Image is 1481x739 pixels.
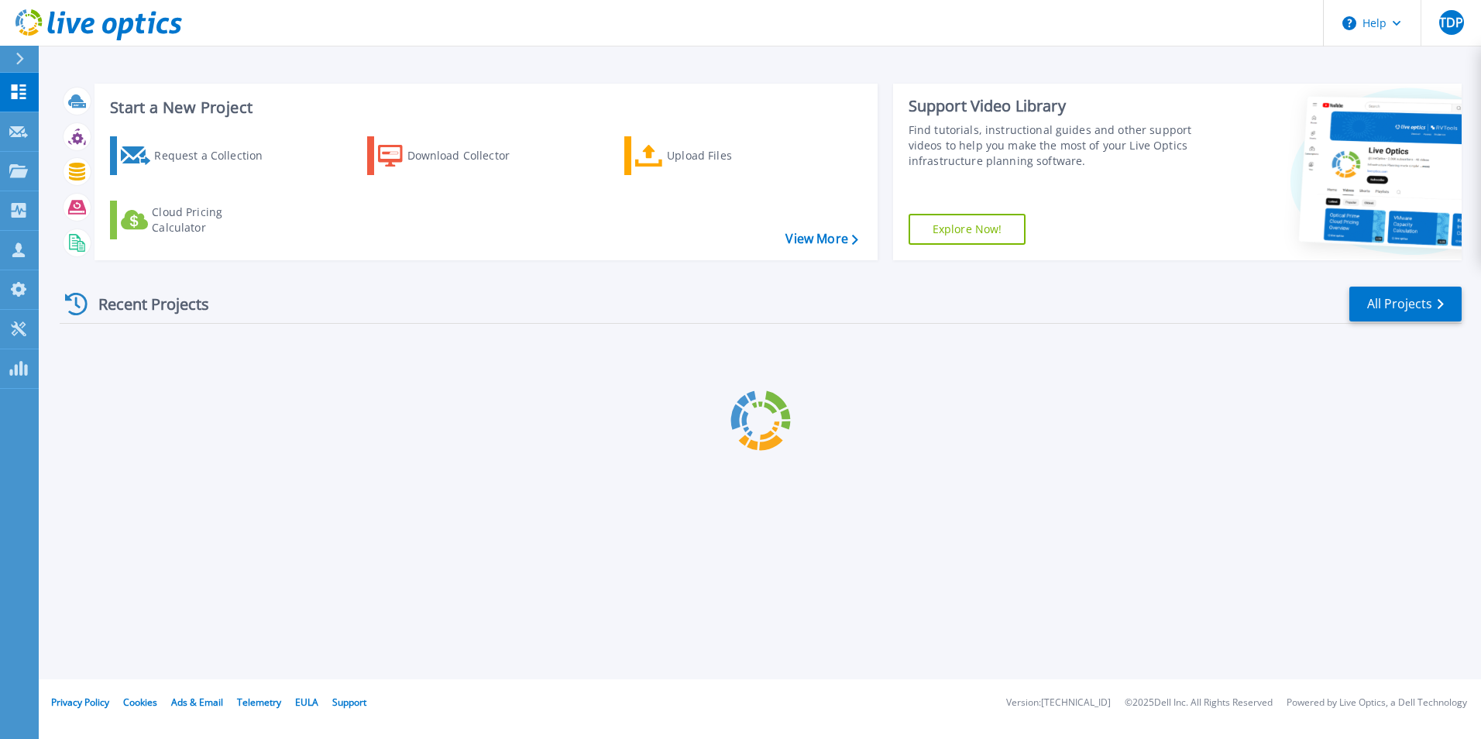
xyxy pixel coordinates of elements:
div: Support Video Library [909,96,1198,116]
a: View More [785,232,857,246]
a: Ads & Email [171,696,223,709]
div: Upload Files [667,140,791,171]
a: Support [332,696,366,709]
div: Recent Projects [60,285,230,323]
h3: Start a New Project [110,99,857,116]
a: All Projects [1349,287,1462,321]
div: Find tutorials, instructional guides and other support videos to help you make the most of your L... [909,122,1198,169]
span: TDP [1439,16,1463,29]
a: Privacy Policy [51,696,109,709]
li: Powered by Live Optics, a Dell Technology [1287,698,1467,708]
div: Cloud Pricing Calculator [152,205,276,235]
li: © 2025 Dell Inc. All Rights Reserved [1125,698,1273,708]
a: Download Collector [367,136,540,175]
a: Cookies [123,696,157,709]
a: Request a Collection [110,136,283,175]
div: Download Collector [407,140,531,171]
a: Explore Now! [909,214,1026,245]
li: Version: [TECHNICAL_ID] [1006,698,1111,708]
a: EULA [295,696,318,709]
a: Upload Files [624,136,797,175]
a: Telemetry [237,696,281,709]
div: Request a Collection [154,140,278,171]
a: Cloud Pricing Calculator [110,201,283,239]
